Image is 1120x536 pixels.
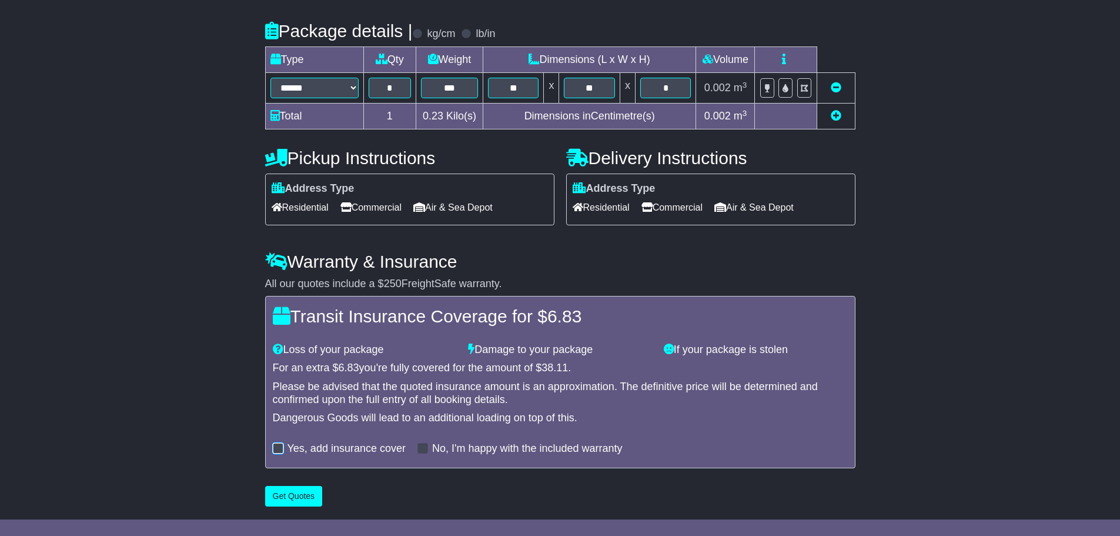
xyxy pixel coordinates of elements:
[272,182,355,195] label: Address Type
[273,307,848,326] h4: Transit Insurance Coverage for $
[413,198,493,217] span: Air & Sea Depot
[265,486,323,507] button: Get Quotes
[704,82,731,94] span: 0.002
[831,82,841,94] a: Remove this item
[547,307,581,326] span: 6.83
[483,104,696,129] td: Dimensions in Centimetre(s)
[339,362,359,374] span: 6.83
[462,344,658,357] div: Damage to your package
[641,198,703,217] span: Commercial
[734,82,747,94] span: m
[573,198,630,217] span: Residential
[423,110,443,122] span: 0.23
[416,47,483,73] td: Weight
[265,104,363,129] td: Total
[287,442,406,455] label: Yes, add insurance cover
[267,344,463,357] div: Loss of your package
[658,344,854,357] div: If your package is stolen
[432,442,623,455] label: No, I'm happy with the included warranty
[265,252,855,271] h4: Warranty & Insurance
[743,81,747,89] sup: 3
[573,182,656,195] label: Address Type
[363,47,416,73] td: Qty
[831,110,841,122] a: Add new item
[363,104,416,129] td: 1
[384,278,402,289] span: 250
[483,47,696,73] td: Dimensions (L x W x H)
[696,47,755,73] td: Volume
[273,412,848,425] div: Dangerous Goods will lead to an additional loading on top of this.
[273,381,848,406] div: Please be advised that the quoted insurance amount is an approximation. The definitive price will...
[541,362,568,374] span: 38.11
[620,73,635,104] td: x
[566,148,855,168] h4: Delivery Instructions
[427,28,455,41] label: kg/cm
[544,73,559,104] td: x
[273,362,848,375] div: For an extra $ you're fully covered for the amount of $ .
[265,47,363,73] td: Type
[340,198,402,217] span: Commercial
[265,148,554,168] h4: Pickup Instructions
[714,198,794,217] span: Air & Sea Depot
[265,278,855,291] div: All our quotes include a $ FreightSafe warranty.
[272,198,329,217] span: Residential
[743,109,747,118] sup: 3
[476,28,495,41] label: lb/in
[416,104,483,129] td: Kilo(s)
[265,21,413,41] h4: Package details |
[734,110,747,122] span: m
[704,110,731,122] span: 0.002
